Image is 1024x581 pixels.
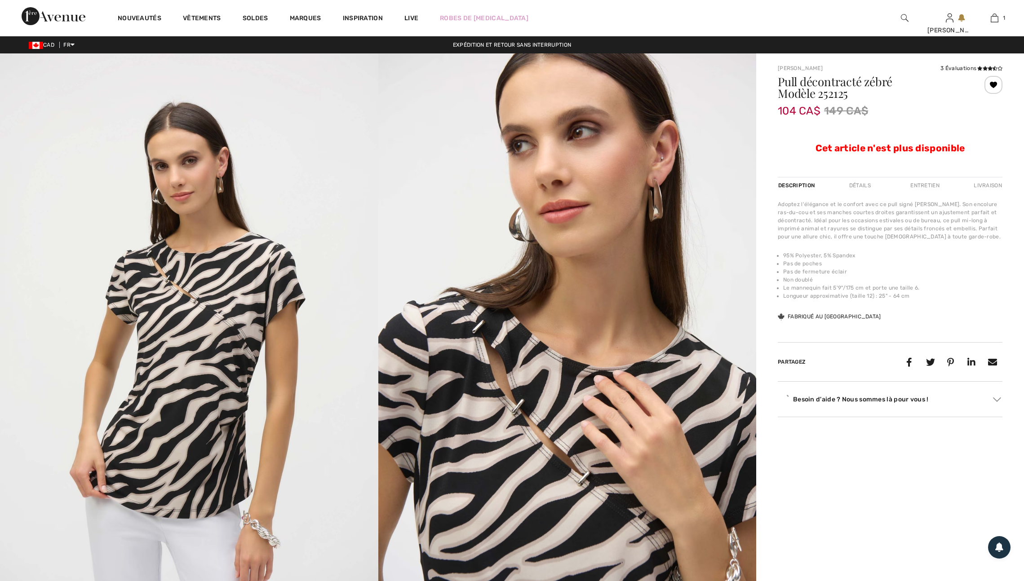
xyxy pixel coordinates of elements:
li: Le mannequin fait 5'9"/175 cm et porte une taille 6. [783,284,1002,292]
a: Marques [290,14,321,24]
a: Se connecter [946,13,953,22]
div: 3 Évaluations [940,64,1002,72]
a: Vêtements [183,14,221,24]
span: Partagez [778,359,806,365]
span: 104 CA$ [778,96,820,117]
div: Entretien [903,177,947,194]
li: Pas de fermeture éclair [783,268,1002,276]
a: Live [404,13,418,23]
li: Longueur approximative (taille 12) : 25" - 64 cm [783,292,1002,300]
img: Arrow2.svg [993,397,1001,402]
div: Livraison [971,177,1002,194]
div: Besoin d'aide ? Nous sommes là pour vous ! [778,392,1002,406]
li: Non doublé [783,276,1002,284]
a: Soldes [243,14,268,24]
img: Canadian Dollar [29,42,43,49]
div: Fabriqué au [GEOGRAPHIC_DATA] [778,313,881,321]
span: 1 [1003,14,1005,22]
img: Mes infos [946,13,953,23]
img: Mon panier [991,13,998,23]
div: Cet article n'est plus disponible [778,119,1002,155]
a: Nouveautés [118,14,161,24]
div: Description [778,177,817,194]
a: 1 [972,13,1016,23]
a: [PERSON_NAME] [778,65,823,71]
div: Détails [842,177,878,194]
span: 149 CA$ [824,103,868,119]
span: FR [63,42,75,48]
div: Adoptez l'élégance et le confort avec ce pull signé [PERSON_NAME]. Son encolure ras-du-cou et ses... [778,200,1002,241]
img: recherche [901,13,909,23]
h1: Pull décontracté zébré Modèle 252125 [778,76,965,99]
img: 1ère Avenue [22,7,85,25]
a: Robes de [MEDICAL_DATA] [440,13,528,23]
div: [PERSON_NAME] [927,26,971,35]
li: Pas de poches [783,260,1002,268]
span: Inspiration [343,14,383,24]
span: CAD [29,42,58,48]
li: 95% Polyester, 5% Spandex [783,251,1002,260]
